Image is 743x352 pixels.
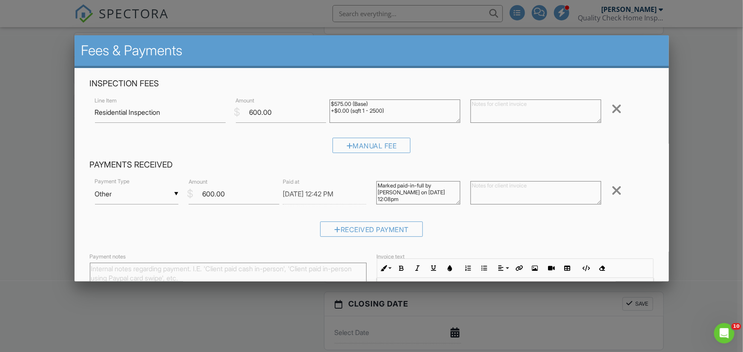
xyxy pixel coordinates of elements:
[460,260,476,276] button: Ordered List
[426,260,442,276] button: Underline (Ctrl+U)
[594,260,610,276] button: Clear Formatting
[320,227,423,236] a: Received Payment
[333,138,411,153] div: Manual Fee
[377,253,405,261] label: Invoice text
[578,260,594,276] button: Code View
[377,260,393,276] button: Inline Style
[81,42,662,59] h2: Fees & Payments
[333,144,411,152] a: Manual Fee
[410,260,426,276] button: Italic (Ctrl+I)
[234,105,241,119] div: $
[90,253,126,261] label: Payment notes
[714,323,734,343] iframe: Intercom live chat
[187,187,193,201] div: $
[559,260,576,276] button: Insert Table
[442,260,458,276] button: Colors
[90,78,654,89] h4: Inspection Fees
[527,260,543,276] button: Insert Image (Ctrl+P)
[320,221,423,237] div: Received Payment
[95,178,130,185] label: Payment Type
[393,260,410,276] button: Bold (Ctrl+B)
[330,99,460,123] textarea: $575.00 (Base) +$0.00 (sqft 1 - 2500)
[476,260,493,276] button: Unordered List
[90,159,654,170] h4: Payments Received
[511,260,527,276] button: Insert Link (Ctrl+K)
[495,260,511,276] button: Align
[283,178,299,186] label: Paid at
[376,181,460,204] textarea: Marked paid-in-full by [PERSON_NAME] on [DATE] 12:08pm
[543,260,559,276] button: Insert Video
[95,97,117,105] label: Line Item
[236,97,255,105] label: Amount
[732,323,741,330] span: 10
[189,178,207,186] label: Amount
